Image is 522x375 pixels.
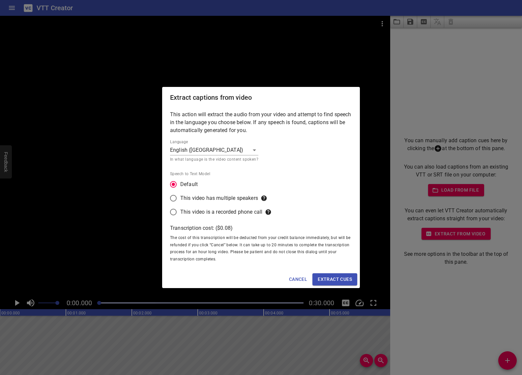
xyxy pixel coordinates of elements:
[170,92,252,103] h6: Extract captions from video
[318,275,352,283] span: Extract cues
[170,177,352,219] div: speechModel
[289,275,307,283] span: Cancel
[265,209,272,215] svg: Choose this for very low bit rate audio, like you would hear through a phone speaker
[170,224,352,232] p: Transcription cost: ($ 0.08 )
[180,194,258,202] p: This video has multiple speakers
[170,140,188,144] label: Language
[180,208,262,216] p: This video is a recorded phone call
[170,171,352,177] span: Speech to Text Model
[261,195,267,201] svg: This option seems to work well for Zoom/Video conferencing calls
[170,145,258,155] div: English ([GEOGRAPHIC_DATA])
[180,180,198,188] span: Default
[312,273,357,285] button: Extract cues
[286,273,310,285] button: Cancel
[170,235,351,262] span: The cost of this transcription will be deducted from your credit balance immediately, but will be...
[170,111,352,134] p: This action will extract the audio from your video and attempt to find speech in the language you...
[170,156,258,163] p: In what language is the video content spoken?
